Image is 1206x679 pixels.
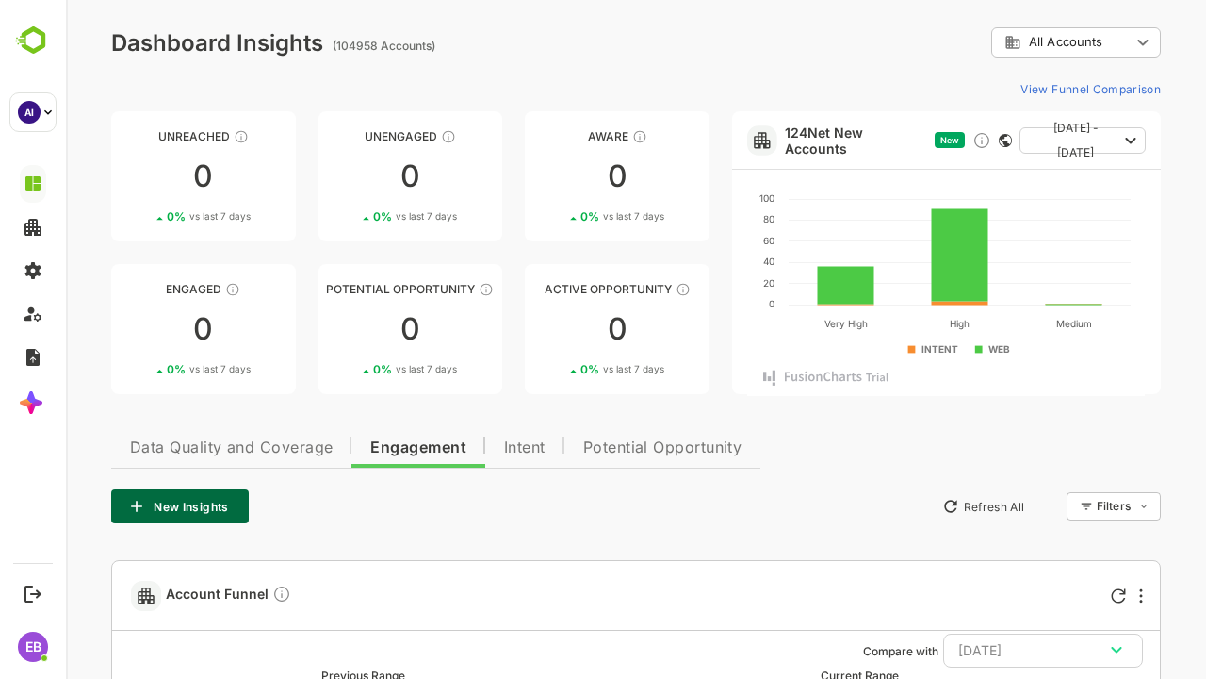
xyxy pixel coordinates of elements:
[459,161,644,191] div: 0
[413,282,428,297] div: These accounts are MQAs and can be passed on to Inside Sales
[877,634,1077,668] button: [DATE]
[566,129,581,144] div: These accounts have just entered the buying cycle and need further nurturing
[253,161,437,191] div: 0
[64,440,267,455] span: Data Quality and Coverage
[990,318,1026,329] text: Medium
[610,282,625,297] div: These accounts have open opportunities which might be at any of the Sales Stages
[304,440,400,455] span: Engagement
[330,209,391,224] span: vs last 7 days
[45,111,230,241] a: UnreachedThese accounts have not been engaged with for a defined time period00%vs last 7 days
[697,213,709,224] text: 80
[1073,588,1077,604] div: More
[45,489,183,523] button: New Insights
[307,362,391,376] div: 0 %
[874,135,893,145] span: New
[953,127,1080,154] button: [DATE] - [DATE]
[459,314,644,344] div: 0
[693,192,709,204] text: 100
[375,129,390,144] div: These accounts have not shown enough engagement and need nurturing
[45,314,230,344] div: 0
[159,282,174,297] div: These accounts are warm, further nurturing would qualify them to MQAs
[438,440,480,455] span: Intent
[253,264,437,394] a: Potential OpportunityThese accounts are MQAs and can be passed on to Inside Sales00%vs last 7 days
[45,161,230,191] div: 0
[514,209,598,224] div: 0 %
[537,362,598,376] span: vs last 7 days
[45,282,230,296] div: Engaged
[537,209,598,224] span: vs last 7 days
[267,39,375,53] ag: (104958 Accounts)
[947,74,1095,104] button: View Funnel Comparison
[517,440,676,455] span: Potential Opportunity
[797,644,872,658] ag: Compare with
[459,282,644,296] div: Active Opportunity
[459,129,644,143] div: Aware
[697,277,709,289] text: 20
[45,129,230,143] div: Unreached
[253,129,437,143] div: Unengaged
[9,23,57,58] img: BambooboxLogoMark.f1c84d78b4c51b1a7b5f700c9845e183.svg
[101,362,185,376] div: 0 %
[697,235,709,246] text: 60
[45,264,230,394] a: EngagedThese accounts are warm, further nurturing would qualify them to MQAs00%vs last 7 days
[868,491,967,522] button: Refresh All
[969,116,1051,165] span: [DATE] - [DATE]
[884,318,904,330] text: High
[123,362,185,376] span: vs last 7 days
[719,124,861,157] a: 124Net New Accounts
[906,131,925,150] div: Discover new ICP-fit accounts showing engagement — via intent surges, anonymous website visits, L...
[45,29,257,57] div: Dashboard Insights
[697,256,709,267] text: 40
[123,209,185,224] span: vs last 7 days
[330,362,391,376] span: vs last 7 days
[892,638,1062,663] div: [DATE]
[253,314,437,344] div: 0
[925,25,1095,61] div: All Accounts
[514,362,598,376] div: 0 %
[758,318,802,330] text: Very High
[1031,499,1065,513] div: Filters
[459,264,644,394] a: Active OpportunityThese accounts have open opportunities which might be at any of the Sales Stage...
[20,581,45,606] button: Logout
[1045,588,1060,604] div: Refresh
[933,134,946,147] div: This card does not support filter and segments
[18,632,48,662] div: EB
[253,111,437,241] a: UnengagedThese accounts have not shown enough engagement and need nurturing00%vs last 7 days
[101,209,185,224] div: 0 %
[938,34,1065,51] div: All Accounts
[307,209,391,224] div: 0 %
[253,282,437,296] div: Potential Opportunity
[18,101,41,124] div: AI
[459,111,644,241] a: AwareThese accounts have just entered the buying cycle and need further nurturing00%vs last 7 days
[963,35,1036,49] span: All Accounts
[168,129,183,144] div: These accounts have not been engaged with for a defined time period
[206,585,225,606] div: Compare Funnel to any previous dates, and click on any plot in the current funnel to view the det...
[1029,489,1095,523] div: Filters
[100,585,225,606] span: Account Funnel
[703,298,709,309] text: 0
